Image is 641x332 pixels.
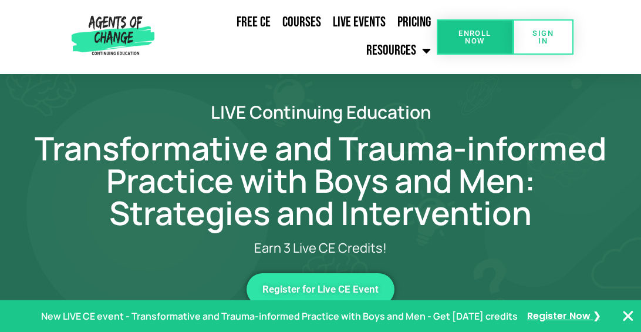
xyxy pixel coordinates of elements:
h1: Transformative and Trauma-informed Practice with Boys and Men: Strategies and Intervention [29,132,612,229]
p: New LIVE CE event - Transformative and Trauma-informed Practice with Boys and Men - Get [DATE] cr... [41,308,518,325]
a: Resources [360,36,437,65]
button: Close Banner [621,309,635,323]
span: Enroll Now [456,29,494,45]
a: Register Now ❯ [527,308,600,325]
a: Enroll Now [437,19,512,55]
a: Register for Live CE Event [247,273,394,306]
p: Earn 3 Live CE Credits! [76,241,565,256]
a: Live Events [327,9,392,36]
a: Free CE [231,9,276,36]
a: SIGN IN [513,19,573,55]
span: Register for Live CE Event [262,284,379,294]
h2: LIVE Continuing Education [29,103,612,120]
a: Pricing [392,9,437,36]
span: SIGN IN [532,29,555,45]
a: Courses [276,9,327,36]
nav: Menu [158,9,437,65]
